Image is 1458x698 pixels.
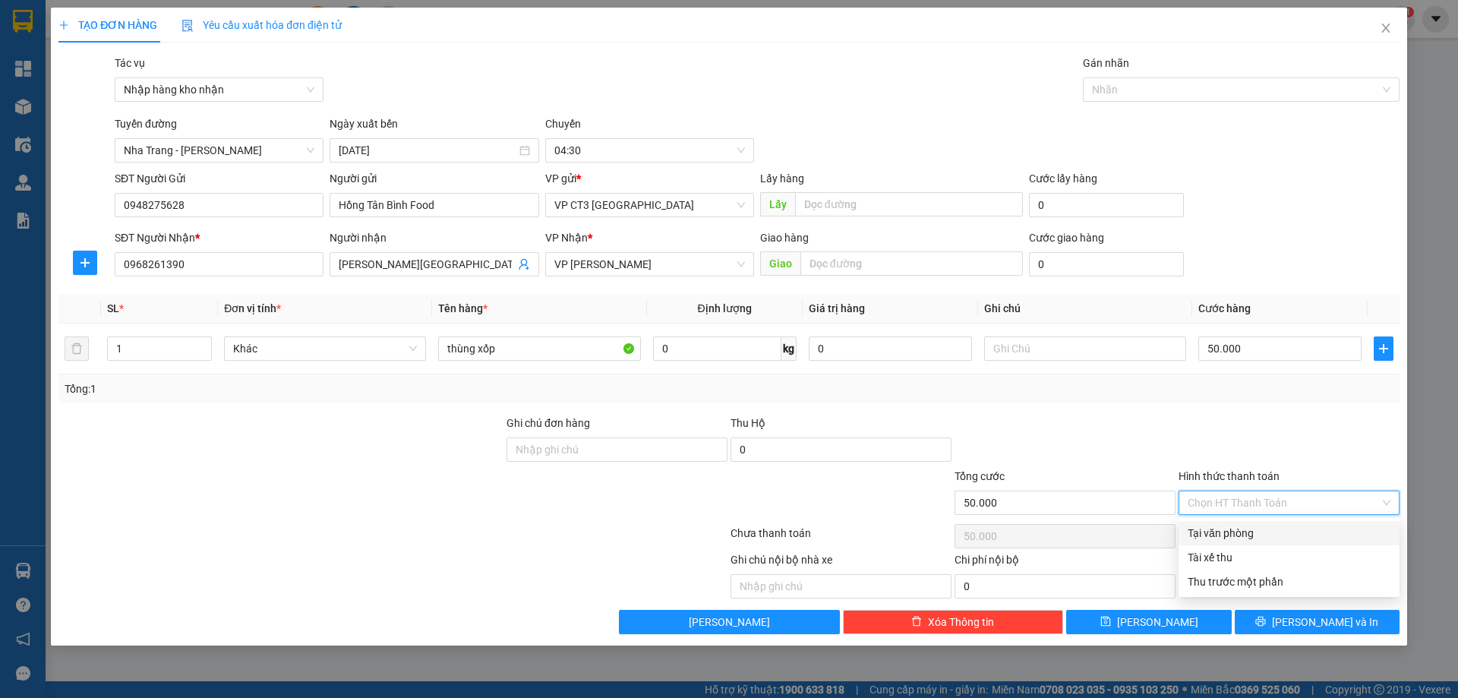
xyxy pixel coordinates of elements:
[1188,549,1390,566] div: Tài xế thu
[1029,252,1184,276] input: Cước giao hàng
[1380,22,1392,34] span: close
[545,170,754,187] div: VP gửi
[1235,610,1400,634] button: printer[PERSON_NAME] và In
[1083,57,1129,69] label: Gán nhãn
[124,139,314,162] span: Nha Trang - Phan Rang
[51,8,176,30] strong: Nhà xe Đức lộc
[330,229,538,246] div: Người nhận
[438,336,640,361] input: VD: Bàn, Ghế
[760,172,804,185] span: Lấy hàng
[125,36,217,65] strong: Nhận:
[125,36,217,65] span: VP [PERSON_NAME]
[545,232,588,244] span: VP Nhận
[6,68,34,82] span: Ngọc
[124,78,314,101] span: Nhập hàng kho nhận
[1188,573,1390,590] div: Thu trước một phần
[554,139,745,162] span: 04:30
[507,437,727,462] input: Ghi chú đơn hàng
[65,336,89,361] button: delete
[65,381,563,397] div: Tổng: 1
[1272,614,1378,630] span: [PERSON_NAME] và In
[731,574,951,599] input: Nhập ghi chú
[781,336,797,361] span: kg
[1188,525,1390,542] div: Tại văn phòng
[760,192,795,216] span: Lấy
[1100,616,1111,628] span: save
[73,251,97,275] button: plus
[731,551,951,574] div: Ghi chú nội bộ nhà xe
[698,302,752,314] span: Định lượng
[760,232,809,244] span: Giao hàng
[1365,8,1407,50] button: Close
[330,115,538,138] div: Ngày xuất bến
[115,115,323,138] div: Tuyến đường
[181,19,342,31] span: Yêu cầu xuất hóa đơn điện tử
[330,170,538,187] div: Người gửi
[731,417,765,429] span: Thu Hộ
[809,302,865,314] span: Giá trị hàng
[1066,610,1231,634] button: save[PERSON_NAME]
[438,302,488,314] span: Tên hàng
[233,337,417,360] span: Khác
[1179,470,1280,482] label: Hình thức thanh toán
[978,294,1192,324] th: Ghi chú
[911,616,922,628] span: delete
[87,106,153,120] p: Số lượng
[1374,336,1393,361] button: plus
[760,251,800,276] span: Giao
[554,194,745,216] span: VP CT3 Nha Trang
[115,170,323,187] div: SĐT Người Gửi
[955,470,1005,482] span: Tổng cước
[554,253,745,276] span: VP Phan Rang
[1255,616,1266,628] span: printer
[125,84,194,99] span: 0937623063
[181,20,194,32] img: icon
[1029,172,1097,185] label: Cước lấy hàng
[6,36,123,65] span: VP CT3 [GEOGRAPHIC_DATA]
[107,302,119,314] span: SL
[155,106,221,120] p: Cước hàng
[1029,232,1104,244] label: Cước giao hàng
[115,57,145,69] label: Tác vụ
[1374,343,1393,355] span: plus
[984,336,1186,361] input: Ghi Chú
[795,192,1023,216] input: Dọc đường
[74,257,96,269] span: plus
[507,417,590,429] label: Ghi chú đơn hàng
[6,36,123,65] strong: Gửi:
[6,84,74,99] span: 0905885712
[115,229,323,246] div: SĐT Người Nhận
[843,610,1064,634] button: deleteXóa Thông tin
[689,614,770,630] span: [PERSON_NAME]
[224,302,281,314] span: Đơn vị tính
[1117,614,1198,630] span: [PERSON_NAME]
[1029,193,1184,217] input: Cước lấy hàng
[545,115,754,138] div: Chuyến
[928,614,994,630] span: Xóa Thông tin
[619,610,840,634] button: [PERSON_NAME]
[125,68,139,82] span: Vy
[58,20,69,30] span: plus
[955,551,1176,574] div: Chi phí nội bộ
[1198,302,1251,314] span: Cước hàng
[58,19,157,31] span: TẠO ĐƠN HÀNG
[800,251,1023,276] input: Dọc đường
[339,142,516,159] input: 13/08/2025
[729,525,953,551] div: Chưa thanh toán
[6,106,85,120] p: Tên hàng
[809,336,972,361] input: 0
[518,258,530,270] span: user-add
